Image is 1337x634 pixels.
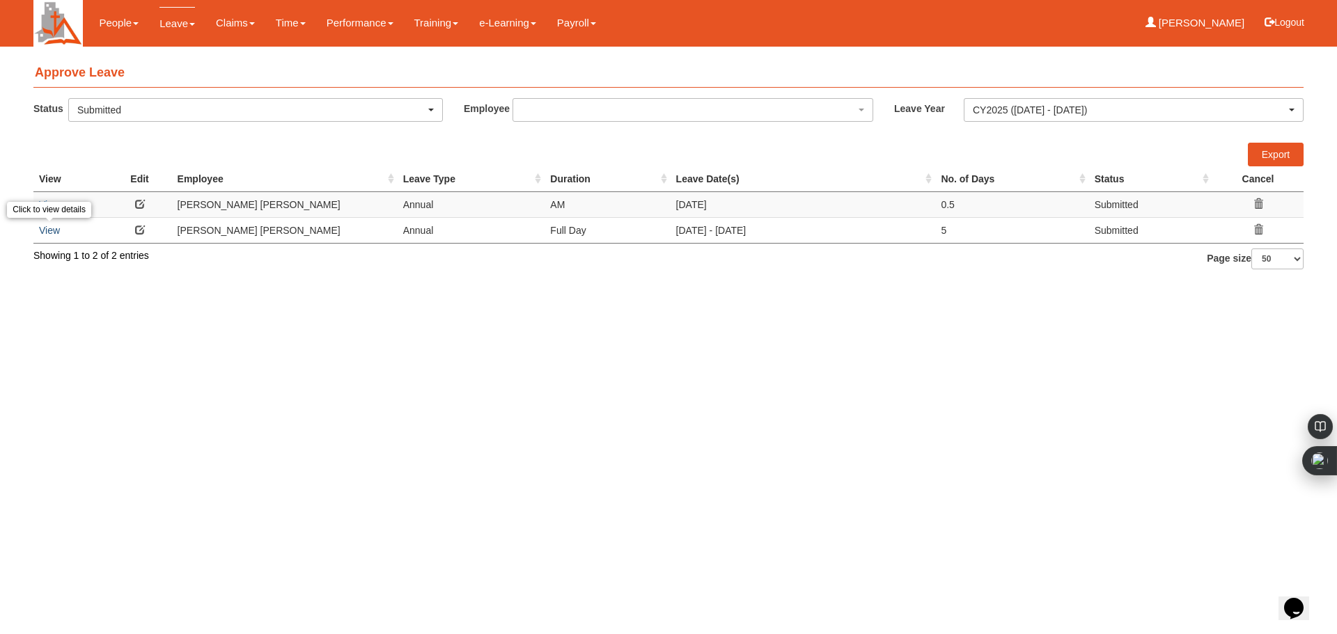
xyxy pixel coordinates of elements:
[216,7,255,39] a: Claims
[77,103,425,117] div: Submitted
[545,217,670,243] td: Full Day
[39,225,60,236] a: View
[398,166,545,192] th: Leave Type : activate to sort column ascending
[1089,191,1212,217] td: Submitted
[172,217,398,243] td: [PERSON_NAME] [PERSON_NAME]
[1146,7,1245,39] a: [PERSON_NAME]
[159,7,195,40] a: Leave
[1255,6,1314,39] button: Logout
[68,98,443,122] button: Submitted
[479,7,536,39] a: e-Learning
[327,7,393,39] a: Performance
[545,191,670,217] td: AM
[935,217,1088,243] td: 5
[33,98,68,118] label: Status
[1248,143,1304,166] a: Export
[464,98,513,118] label: Employee
[1251,248,1304,269] select: Page size
[545,166,670,192] th: Duration : activate to sort column ascending
[1089,166,1212,192] th: Status : activate to sort column ascending
[1212,166,1304,192] th: Cancel
[398,217,545,243] td: Annual
[99,7,139,39] a: People
[276,7,306,39] a: Time
[414,7,459,39] a: Training
[894,98,964,118] label: Leave Year
[7,202,91,218] div: Click to view details
[935,191,1088,217] td: 0.5
[671,166,936,192] th: Leave Date(s) : activate to sort column ascending
[172,166,398,192] th: Employee : activate to sort column ascending
[1089,217,1212,243] td: Submitted
[671,191,936,217] td: [DATE]
[33,166,108,192] th: View
[935,166,1088,192] th: No. of Days : activate to sort column ascending
[557,7,596,39] a: Payroll
[1279,578,1323,620] iframe: chat widget
[1207,248,1304,269] label: Page size
[964,98,1304,122] button: CY2025 ([DATE] - [DATE])
[671,217,936,243] td: [DATE] - [DATE]
[108,166,172,192] th: Edit
[172,191,398,217] td: [PERSON_NAME] [PERSON_NAME]
[973,103,1286,117] div: CY2025 ([DATE] - [DATE])
[398,191,545,217] td: Annual
[33,59,1304,88] h4: Approve Leave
